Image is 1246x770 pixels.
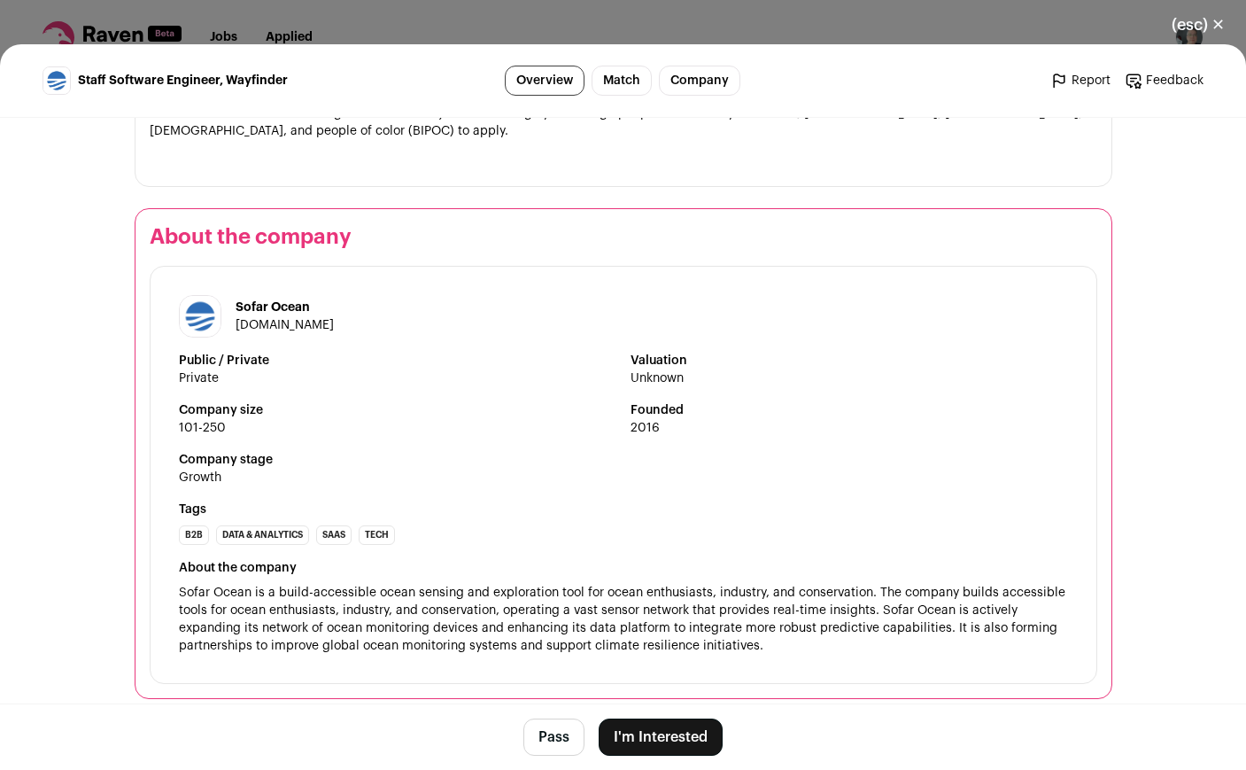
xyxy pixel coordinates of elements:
strong: Founded [631,401,1068,419]
span: 2016 [631,419,1068,437]
div: Growth [179,469,221,486]
p: We are committed to addressing these climate injustices and highly encourage people who identify ... [150,105,1097,140]
h1: Sofar Ocean [236,299,334,316]
strong: Company size [179,401,616,419]
a: Feedback [1125,72,1203,89]
a: Company [659,66,740,96]
a: Report [1050,72,1111,89]
strong: Tags [179,501,1068,518]
img: 98b26b0fc97a946bde0ecb87f83434b2092436a14d618322002d8668613dbc30.jpg [180,296,221,337]
h2: About the company [150,223,1097,252]
span: 101-250 [179,419,616,437]
img: 98b26b0fc97a946bde0ecb87f83434b2092436a14d618322002d8668613dbc30.jpg [43,67,70,94]
strong: Valuation [631,352,1068,369]
button: Close modal [1150,5,1246,44]
button: I'm Interested [599,719,723,756]
a: [DOMAIN_NAME] [236,319,334,331]
span: Unknown [631,369,1068,387]
li: Data & Analytics [216,525,309,545]
li: Tech [359,525,395,545]
span: Staff Software Engineer, Wayfinder [78,72,288,89]
button: Pass [523,719,584,756]
strong: Public / Private [179,352,616,369]
li: B2B [179,525,209,545]
div: About the company [179,559,1068,577]
a: Overview [505,66,584,96]
li: SaaS [316,525,352,545]
span: Sofar Ocean is a build-accessible ocean sensing and exploration tool for ocean enthusiasts, indus... [179,587,1069,652]
a: Match [592,66,652,96]
strong: Company stage [179,451,1068,469]
span: Private [179,369,616,387]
